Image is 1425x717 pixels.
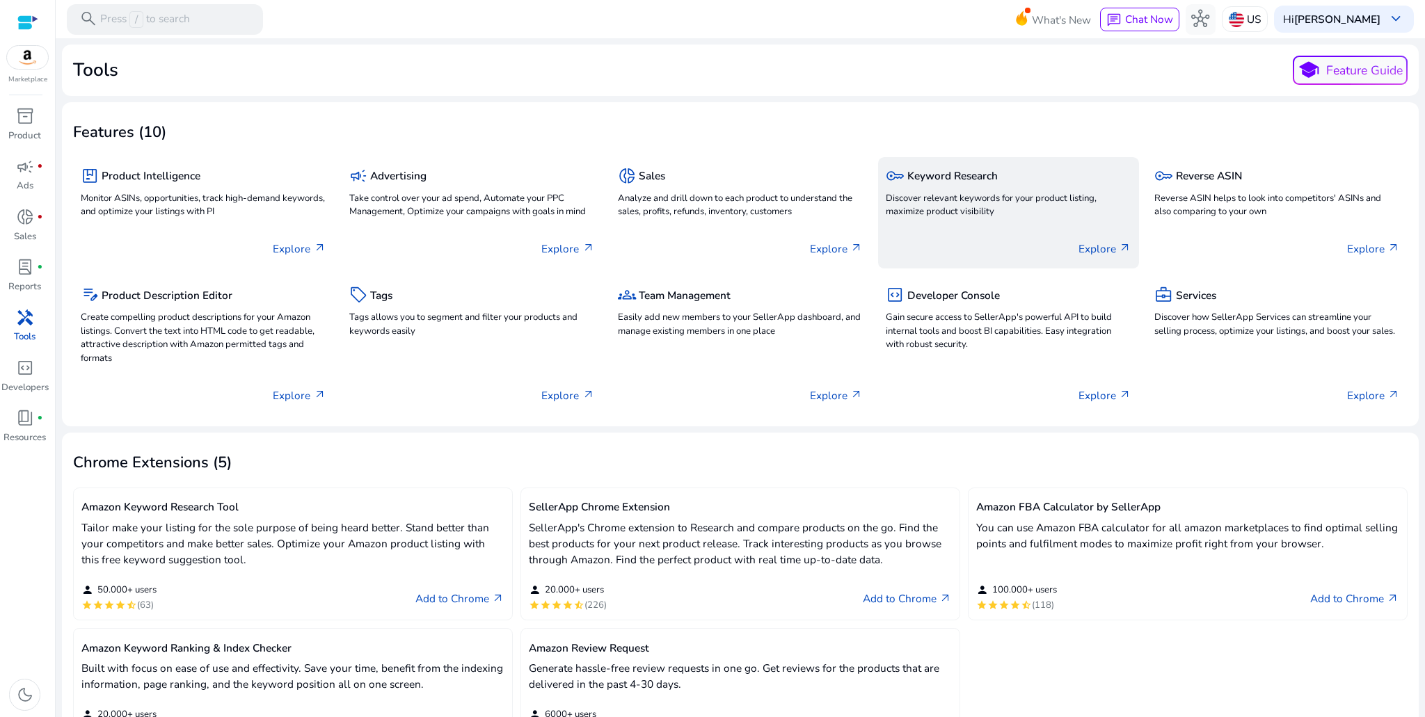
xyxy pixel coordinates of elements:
[492,593,504,605] span: arrow_outward
[16,359,34,377] span: code_blocks
[102,170,200,182] h5: Product Intelligence
[1,381,49,395] p: Developers
[16,409,34,427] span: book_4
[81,642,504,654] h5: Amazon Keyword Ranking & Index Checker
[129,11,143,28] span: /
[907,289,1000,302] h5: Developer Console
[93,599,104,611] mat-icon: star
[1106,13,1122,28] span: chat
[14,230,36,244] p: Sales
[810,387,863,403] p: Explore
[1293,56,1408,85] button: schoolFeature Guide
[541,387,594,403] p: Explore
[16,107,34,125] span: inventory_2
[81,192,326,220] p: Monitor ASINs, opportunities, track high-demand keywords, and optimize your listings with PI
[939,593,952,605] span: arrow_outward
[1078,387,1131,403] p: Explore
[582,242,595,255] span: arrow_outward
[976,599,987,611] mat-icon: star
[16,158,34,176] span: campaign
[529,660,952,692] p: Generate hassle-free review requests in one go. Get reviews for the products that are delivered i...
[137,599,154,612] span: (63)
[81,286,99,304] span: edit_note
[1154,167,1172,185] span: key
[1347,241,1400,257] p: Explore
[81,599,93,611] mat-icon: star
[1298,59,1320,81] span: school
[618,167,636,185] span: donut_small
[1010,599,1021,611] mat-icon: star
[273,387,326,403] p: Explore
[8,129,41,143] p: Product
[81,167,99,185] span: package
[1100,8,1179,31] button: chatChat Now
[529,584,541,597] mat-icon: person
[639,289,731,302] h5: Team Management
[370,170,427,182] h5: Advertising
[126,599,137,611] mat-icon: star_half
[1294,12,1380,26] b: [PERSON_NAME]
[618,311,863,339] p: Easily add new members to your SellerApp dashboard, and manage existing members in one place
[1154,286,1172,304] span: business_center
[81,660,504,692] p: Built with focus on ease of use and effectivity. Save your time, benefit from the indexing inform...
[976,501,1399,513] h5: Amazon FBA Calculator by SellerApp
[541,241,594,257] p: Explore
[529,642,952,654] h5: Amazon Review Request
[1021,599,1032,611] mat-icon: star_half
[1176,170,1242,182] h5: Reverse ASIN
[618,192,863,220] p: Analyze and drill down to each product to understand the sales, profits, refunds, inventory, cust...
[1347,387,1400,403] p: Explore
[81,519,504,567] p: Tailor make your listing for the sole purpose of being heard better. Stand better than your compe...
[73,453,232,472] h3: Chrome Extensions (5)
[540,599,551,611] mat-icon: star
[37,415,43,421] span: fiber_manual_record
[273,241,326,257] p: Explore
[1229,12,1244,27] img: us.svg
[1283,14,1380,24] p: Hi
[992,584,1057,597] span: 100.000+ users
[16,258,34,276] span: lab_profile
[349,167,367,185] span: campaign
[529,501,952,513] h5: SellerApp Chrome Extension
[529,519,952,567] p: SellerApp's Chrome extension to Research and compare products on the go. Find the best products f...
[850,389,863,401] span: arrow_outward
[1154,192,1400,220] p: Reverse ASIN helps to look into competitors' ASINs and also comparing to your own
[886,192,1131,220] p: Discover relevant keywords for your product listing, maximize product visibility
[1247,7,1261,31] p: US
[1125,12,1173,26] span: Chat Now
[81,311,326,366] p: Create compelling product descriptions for your Amazon listings. Convert the text into HTML code ...
[863,589,952,607] a: Add to Chromearrow_outward
[8,280,41,294] p: Reports
[1387,242,1400,255] span: arrow_outward
[998,599,1010,611] mat-icon: star
[987,599,998,611] mat-icon: star
[370,289,392,302] h5: Tags
[1387,10,1405,28] span: keyboard_arrow_down
[79,10,97,28] span: search
[886,311,1131,352] p: Gain secure access to SellerApp's powerful API to build internal tools and boost BI capabilities....
[314,389,326,401] span: arrow_outward
[17,179,33,193] p: Ads
[349,311,595,339] p: Tags allows you to segment and filter your products and keywords easily
[415,589,504,607] a: Add to Chromearrow_outward
[1032,8,1091,32] span: What's New
[562,599,573,611] mat-icon: star
[102,289,232,302] h5: Product Description Editor
[529,599,540,611] mat-icon: star
[37,163,43,170] span: fiber_manual_record
[349,286,367,304] span: sell
[100,11,190,28] p: Press to search
[16,309,34,327] span: handyman
[1119,389,1131,401] span: arrow_outward
[37,264,43,271] span: fiber_manual_record
[16,208,34,226] span: donut_small
[886,167,904,185] span: key
[1387,593,1399,605] span: arrow_outward
[3,431,46,445] p: Resources
[886,286,904,304] span: code_blocks
[81,584,94,597] mat-icon: person
[73,123,166,141] h3: Features (10)
[1186,4,1216,35] button: hub
[73,59,118,81] h2: Tools
[618,286,636,304] span: groups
